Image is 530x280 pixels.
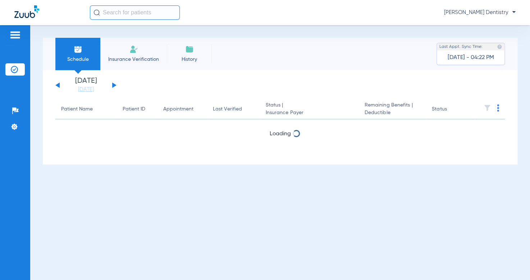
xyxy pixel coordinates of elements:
[129,45,138,54] img: Manual Insurance Verification
[260,99,358,119] th: Status |
[265,109,353,117] span: Insurance Payer
[270,131,291,137] span: Loading
[444,9,516,16] span: [PERSON_NAME] Dentistry
[64,77,108,93] li: [DATE]
[448,54,494,61] span: [DATE] - 04:22 PM
[213,105,254,113] div: Last Verified
[61,56,95,63] span: Schedule
[484,104,491,112] img: filter.svg
[172,56,206,63] span: History
[358,99,426,119] th: Remaining Benefits |
[14,5,39,18] img: Zuub Logo
[90,5,180,20] input: Search for patients
[426,99,475,119] th: Status
[213,105,242,113] div: Last Verified
[106,56,161,63] span: Insurance Verification
[93,9,100,16] img: Search Icon
[122,105,145,113] div: Patient ID
[9,31,21,39] img: hamburger-icon
[64,86,108,93] a: [DATE]
[61,105,93,113] div: Patient Name
[163,105,193,113] div: Appointment
[74,45,82,54] img: Schedule
[122,105,151,113] div: Patient ID
[61,105,111,113] div: Patient Name
[185,45,194,54] img: History
[497,44,502,49] img: last sync help info
[439,43,483,50] span: Last Appt. Sync Time:
[497,104,499,112] img: group-dot-blue.svg
[364,109,420,117] span: Deductible
[163,105,201,113] div: Appointment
